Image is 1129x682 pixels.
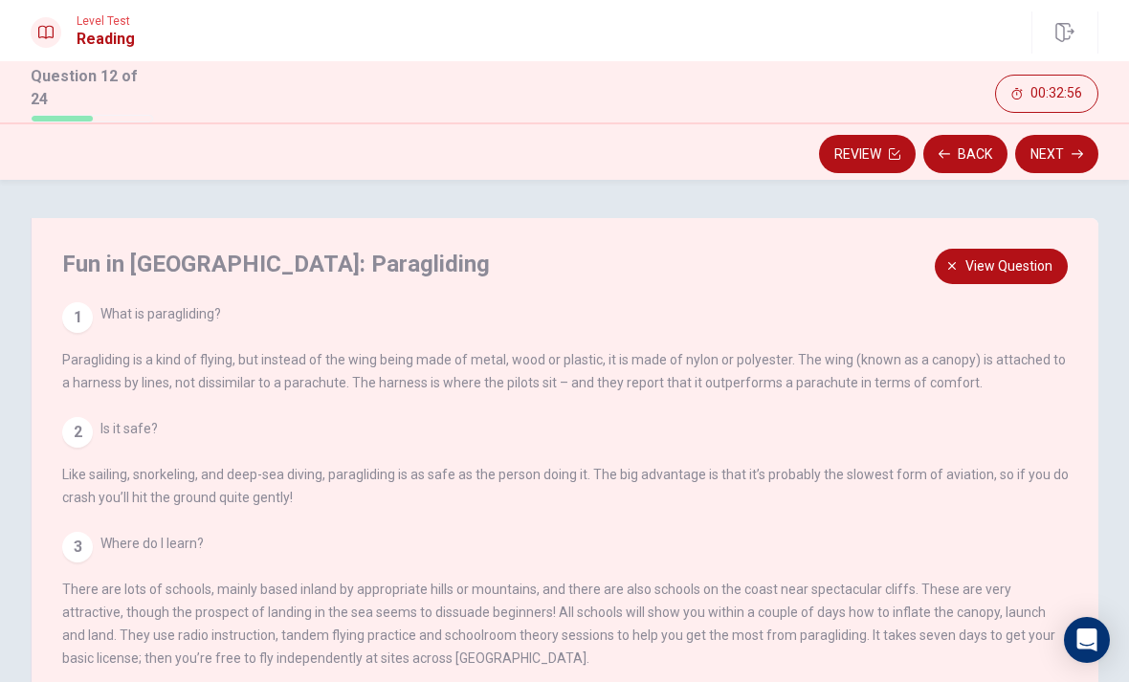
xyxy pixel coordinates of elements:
span: View question [965,254,1052,278]
h1: Question 12 of 24 [31,65,153,111]
button: 00:32:56 [995,75,1098,113]
h1: Reading [77,28,135,51]
button: Next [1015,135,1098,173]
span: 00:32:56 [1030,86,1082,101]
button: Review [819,135,916,173]
button: View question [935,249,1068,284]
div: 3 [62,532,93,562]
div: 1 [62,302,93,333]
div: Open Intercom Messenger [1064,617,1110,663]
div: 2 [62,417,93,448]
h4: Fun in [GEOGRAPHIC_DATA]: Paragliding [62,249,1063,279]
button: Back [923,135,1007,173]
span: Level Test [77,14,135,28]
